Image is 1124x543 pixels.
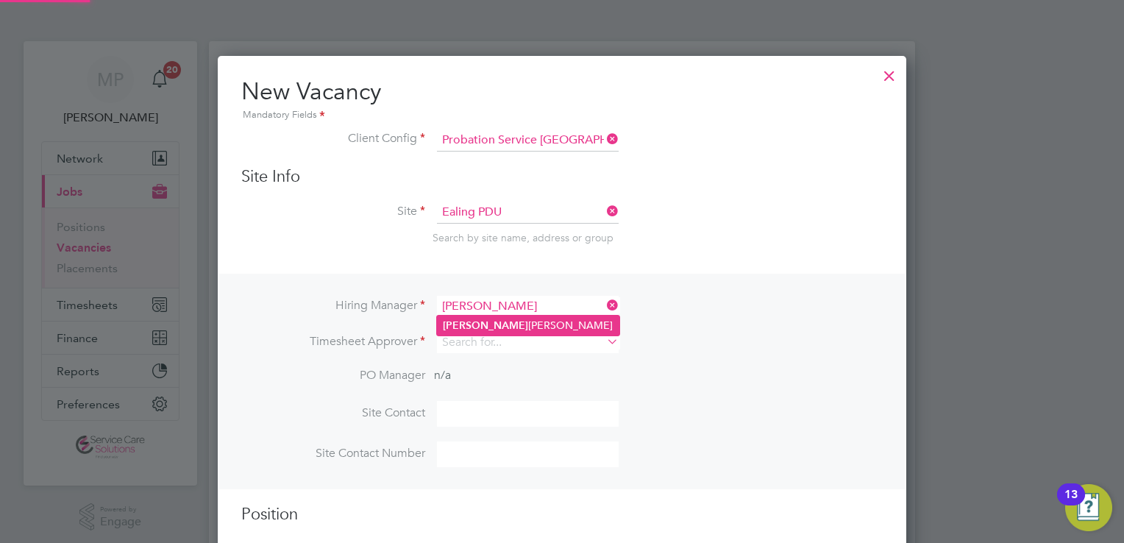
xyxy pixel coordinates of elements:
[437,129,619,152] input: Search for...
[434,368,451,383] span: n/a
[1064,494,1078,514] div: 13
[443,319,528,332] b: [PERSON_NAME]
[241,77,883,124] h2: New Vacancy
[241,204,425,219] label: Site
[1065,484,1112,531] button: Open Resource Center, 13 new notifications
[433,231,613,244] span: Search by site name, address or group
[241,504,883,525] h3: Position
[437,332,619,353] input: Search for...
[241,368,425,383] label: PO Manager
[241,298,425,313] label: Hiring Manager
[437,296,619,317] input: Search for...
[241,107,883,124] div: Mandatory Fields
[241,166,883,188] h3: Site Info
[241,446,425,461] label: Site Contact Number
[241,334,425,349] label: Timesheet Approver
[241,405,425,421] label: Site Contact
[437,316,619,336] li: [PERSON_NAME]
[437,202,619,224] input: Search for...
[241,131,425,146] label: Client Config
